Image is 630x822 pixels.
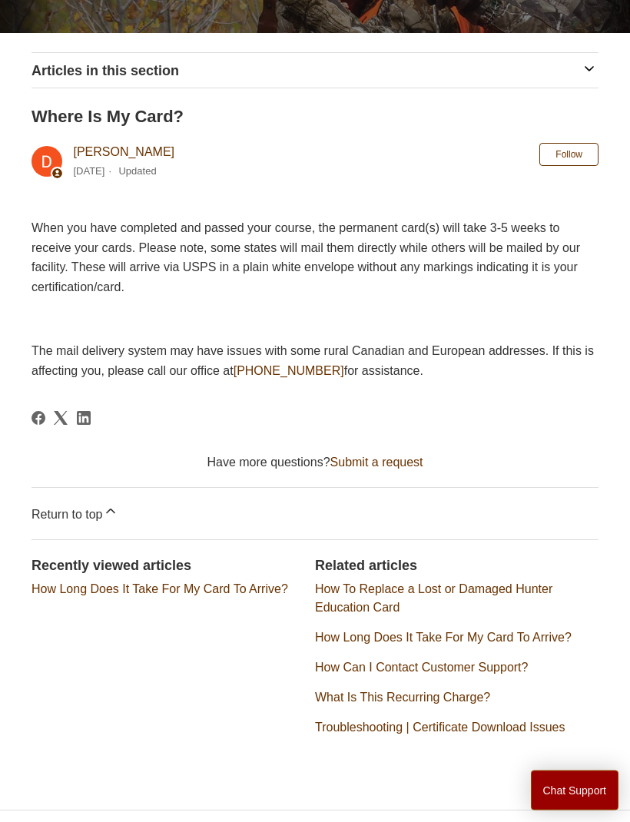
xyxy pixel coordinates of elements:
[315,721,565,734] a: Troubleshooting | Certificate Download Issues
[73,146,174,159] a: [PERSON_NAME]
[315,631,572,645] a: How Long Does It Take For My Card To Arrive?
[539,144,598,167] button: Follow Article
[77,412,91,426] svg: Share this page on LinkedIn
[315,583,552,615] a: How To Replace a Lost or Damaged Hunter Education Card
[315,691,490,704] a: What Is This Recurring Charge?
[31,556,300,577] h2: Recently viewed articles
[31,64,179,79] span: Articles in this section
[118,166,156,177] li: Updated
[73,166,104,177] time: 03/04/2024, 10:46
[31,489,598,540] a: Return to top
[330,456,423,469] a: Submit a request
[31,454,598,472] div: Have more questions?
[31,583,288,596] a: How Long Does It Take For My Card To Arrive?
[54,412,68,426] svg: Share this page on X Corp
[77,412,91,426] a: LinkedIn
[315,661,528,675] a: How Can I Contact Customer Support?
[31,412,45,426] a: Facebook
[234,365,344,378] a: [PHONE_NUMBER]
[531,771,619,810] button: Chat Support
[315,556,598,577] h2: Related articles
[31,412,45,426] svg: Share this page on Facebook
[31,104,598,130] h2: Where Is My Card?
[54,412,68,426] a: X Corp
[31,345,594,378] span: The mail delivery system may have issues with some rural Canadian and European addresses. If this...
[31,222,580,294] span: When you have completed and passed your course, the permanent card(s) will take 3-5 weeks to rece...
